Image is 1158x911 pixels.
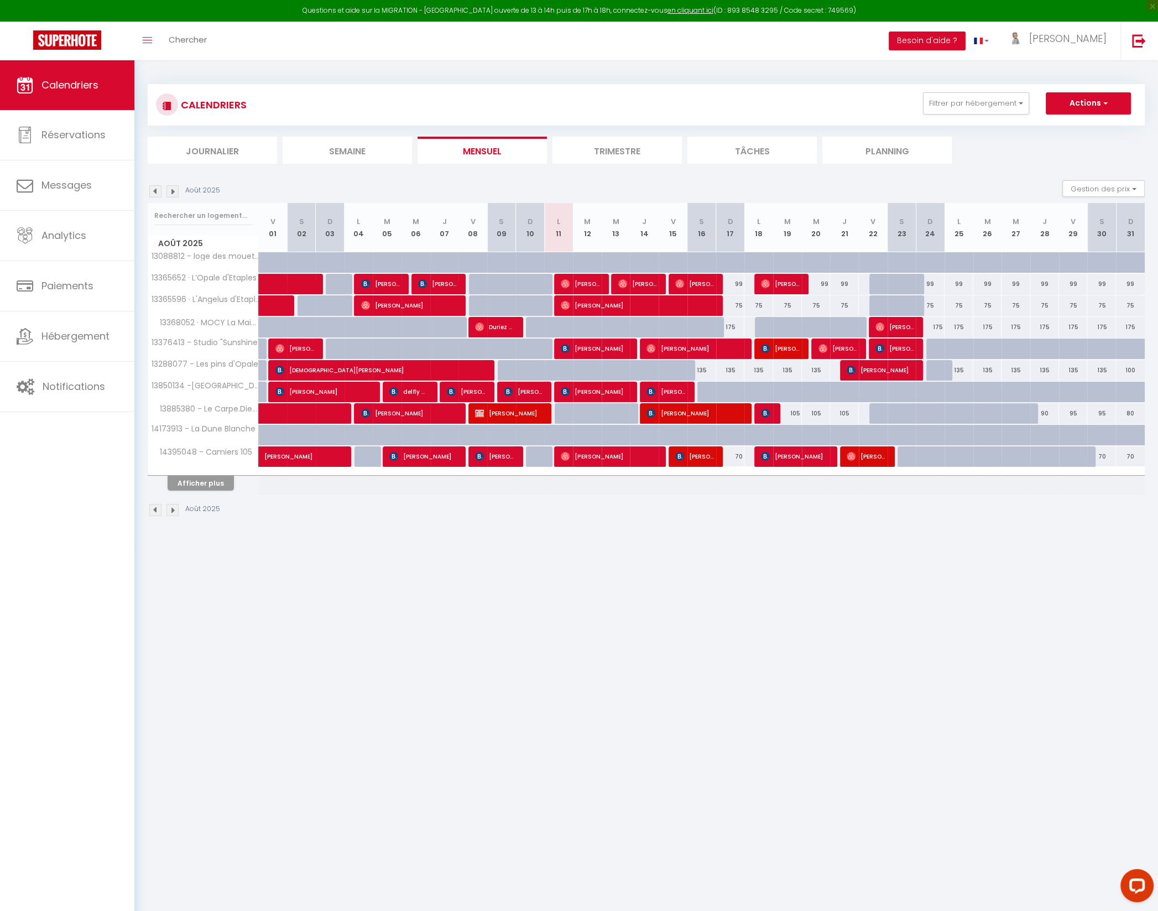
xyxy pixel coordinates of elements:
div: 75 [973,295,1002,316]
abbr: D [327,216,333,227]
div: 75 [802,295,831,316]
span: 13288077 - Les pins d'Opale [150,360,258,368]
div: 95 [1087,403,1116,424]
th: 16 [687,203,716,252]
span: [PERSON_NAME] [561,381,628,402]
span: 13368052 · MOCY La Maison [150,317,260,329]
div: 99 [916,274,945,294]
abbr: L [357,216,360,227]
th: 04 [345,203,373,252]
div: 105 [802,403,831,424]
div: 70 [1087,446,1116,467]
div: 99 [945,274,973,294]
abbr: D [1128,216,1133,227]
th: 11 [544,203,573,252]
span: Chercher [169,34,207,45]
th: 24 [916,203,945,252]
span: Réservations [41,128,106,142]
th: 13 [602,203,630,252]
div: 75 [830,295,859,316]
li: Mensuel [418,137,547,164]
span: [PERSON_NAME] [818,338,857,359]
span: [PERSON_NAME] [561,338,628,359]
th: 19 [773,203,802,252]
span: [PERSON_NAME] [275,381,371,402]
li: Planning [822,137,952,164]
th: 05 [373,203,401,252]
div: 70 [716,446,745,467]
div: 135 [973,360,1002,381]
div: 75 [1116,295,1145,316]
abbr: J [842,216,847,227]
a: Chercher [160,22,215,60]
li: Tâches [687,137,817,164]
th: 01 [259,203,288,252]
div: 175 [1030,317,1059,337]
abbr: J [642,216,646,227]
div: 175 [716,317,745,337]
span: [PERSON_NAME] [847,360,914,381]
abbr: M [584,216,591,227]
span: [PERSON_NAME] [675,273,713,294]
span: [PERSON_NAME] [504,381,542,402]
span: [PERSON_NAME] [561,273,599,294]
li: Trimestre [552,137,682,164]
div: 105 [830,403,859,424]
abbr: D [927,216,933,227]
button: Besoin d'aide ? [889,32,966,50]
abbr: S [1099,216,1104,227]
div: 95 [1059,403,1088,424]
span: Duriez [PERSON_NAME] [475,316,513,337]
abbr: L [957,216,961,227]
span: [PERSON_NAME] [646,381,685,402]
span: [PERSON_NAME] [475,446,513,467]
div: 175 [916,317,945,337]
div: 99 [1059,274,1088,294]
span: [PERSON_NAME] [418,273,456,294]
span: [PERSON_NAME] [675,446,713,467]
span: [PERSON_NAME] [389,446,456,467]
span: [DEMOGRAPHIC_DATA][PERSON_NAME] [275,360,486,381]
span: [PERSON_NAME] [761,446,828,467]
p: Août 2025 [185,185,220,196]
abbr: M [984,216,991,227]
th: 08 [458,203,487,252]
div: 75 [744,295,773,316]
span: [PERSON_NAME] [646,338,742,359]
abbr: S [299,216,304,227]
span: [PERSON_NAME] [875,316,914,337]
th: 25 [945,203,973,252]
div: 175 [1001,317,1030,337]
h3: CALENDRIERS [178,92,247,117]
th: 10 [516,203,545,252]
div: 99 [716,274,745,294]
th: 26 [973,203,1002,252]
th: 07 [430,203,459,252]
span: [PERSON_NAME] [761,273,799,294]
div: 75 [773,295,802,316]
abbr: V [270,216,275,227]
th: 27 [1001,203,1030,252]
span: Messages [41,178,92,192]
th: 21 [830,203,859,252]
span: [PERSON_NAME] [264,440,341,461]
th: 02 [287,203,316,252]
th: 17 [716,203,745,252]
th: 18 [744,203,773,252]
div: 99 [830,274,859,294]
div: 99 [973,274,1002,294]
abbr: S [899,216,904,227]
button: Actions [1046,92,1131,114]
abbr: M [413,216,419,227]
div: 75 [945,295,973,316]
abbr: V [1071,216,1076,227]
th: 30 [1087,203,1116,252]
span: Hébergement [41,329,109,343]
div: 75 [716,295,745,316]
span: Calendriers [41,78,98,92]
span: 13365652 · L’Opale d'Etaples [150,274,257,282]
abbr: S [499,216,504,227]
abbr: J [442,216,446,227]
span: [PERSON_NAME] [847,446,885,467]
img: ... [1005,32,1022,46]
